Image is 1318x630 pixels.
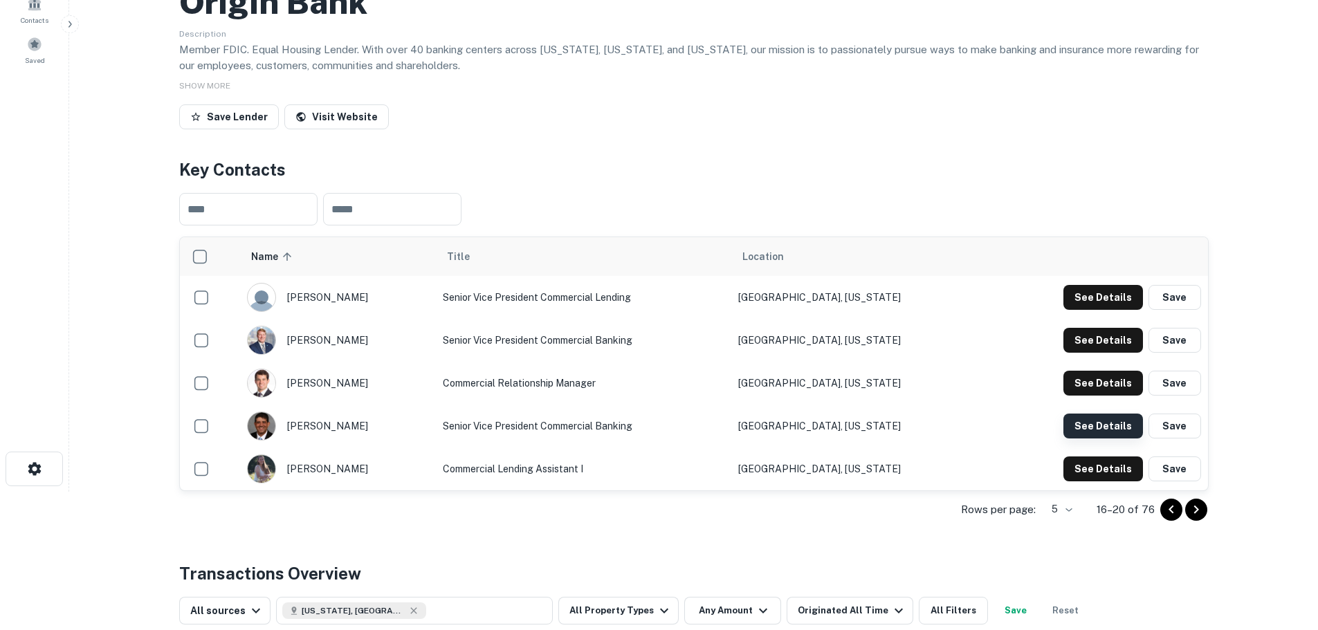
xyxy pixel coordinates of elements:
[994,597,1038,624] button: Save your search to get updates of matches that match your search criteria.
[190,602,264,619] div: All sources
[248,412,275,440] img: 1517565423679
[180,237,1208,490] div: scrollable content
[302,604,405,617] span: [US_STATE], [GEOGRAPHIC_DATA]
[447,248,488,265] span: Title
[276,597,553,624] button: [US_STATE], [GEOGRAPHIC_DATA]
[248,326,275,354] img: 1664935501769
[919,597,988,624] button: All Filters
[240,237,436,276] th: Name
[284,104,389,129] a: Visit Website
[961,501,1036,518] p: Rows per page:
[436,276,731,319] td: Senior Vice President Commercial Lending
[251,248,296,265] span: Name
[179,157,1209,182] h4: Key Contacts
[731,362,987,405] td: [GEOGRAPHIC_DATA], [US_STATE]
[179,104,279,129] button: Save Lender
[436,447,731,490] td: Commercial Lending Assistant I
[248,455,275,483] img: 1690852207727
[247,369,429,398] div: [PERSON_NAME]
[248,369,275,397] img: 1584452456077
[436,362,731,405] td: Commercial Relationship Manager
[1148,285,1201,310] button: Save
[798,602,907,619] div: Originated All Time
[179,41,1209,74] p: Member FDIC. Equal Housing Lender. With over 40 banking centers across [US_STATE], [US_STATE], an...
[1043,597,1088,624] button: Reset
[787,597,913,624] button: Originated All Time
[179,81,230,91] span: SHOW MORE
[558,597,679,624] button: All Property Types
[1041,499,1074,519] div: 5
[684,597,781,624] button: Any Amount
[1249,519,1318,586] iframe: Chat Widget
[742,248,784,265] span: Location
[247,454,429,483] div: [PERSON_NAME]
[436,319,731,362] td: Senior Vice President Commercial Banking
[4,31,65,68] a: Saved
[1148,328,1201,353] button: Save
[1148,456,1201,481] button: Save
[1097,501,1155,518] p: 16–20 of 76
[1063,371,1143,396] button: See Details
[1063,456,1143,481] button: See Details
[436,237,731,276] th: Title
[1063,328,1143,353] button: See Details
[247,326,429,355] div: [PERSON_NAME]
[179,29,226,39] span: Description
[1148,414,1201,438] button: Save
[1063,414,1143,438] button: See Details
[731,447,987,490] td: [GEOGRAPHIC_DATA], [US_STATE]
[25,55,45,66] span: Saved
[247,283,429,312] div: [PERSON_NAME]
[179,597,271,624] button: All sources
[248,284,275,311] img: 9c8pery4andzj6ohjkjp54ma2
[436,405,731,447] td: Senior Vice President Commercial Banking
[179,561,361,586] h4: Transactions Overview
[731,237,987,276] th: Location
[1063,285,1143,310] button: See Details
[731,276,987,319] td: [GEOGRAPHIC_DATA], [US_STATE]
[731,319,987,362] td: [GEOGRAPHIC_DATA], [US_STATE]
[1148,371,1201,396] button: Save
[1160,499,1182,521] button: Go to previous page
[731,405,987,447] td: [GEOGRAPHIC_DATA], [US_STATE]
[247,411,429,441] div: [PERSON_NAME]
[1185,499,1207,521] button: Go to next page
[21,15,48,26] span: Contacts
